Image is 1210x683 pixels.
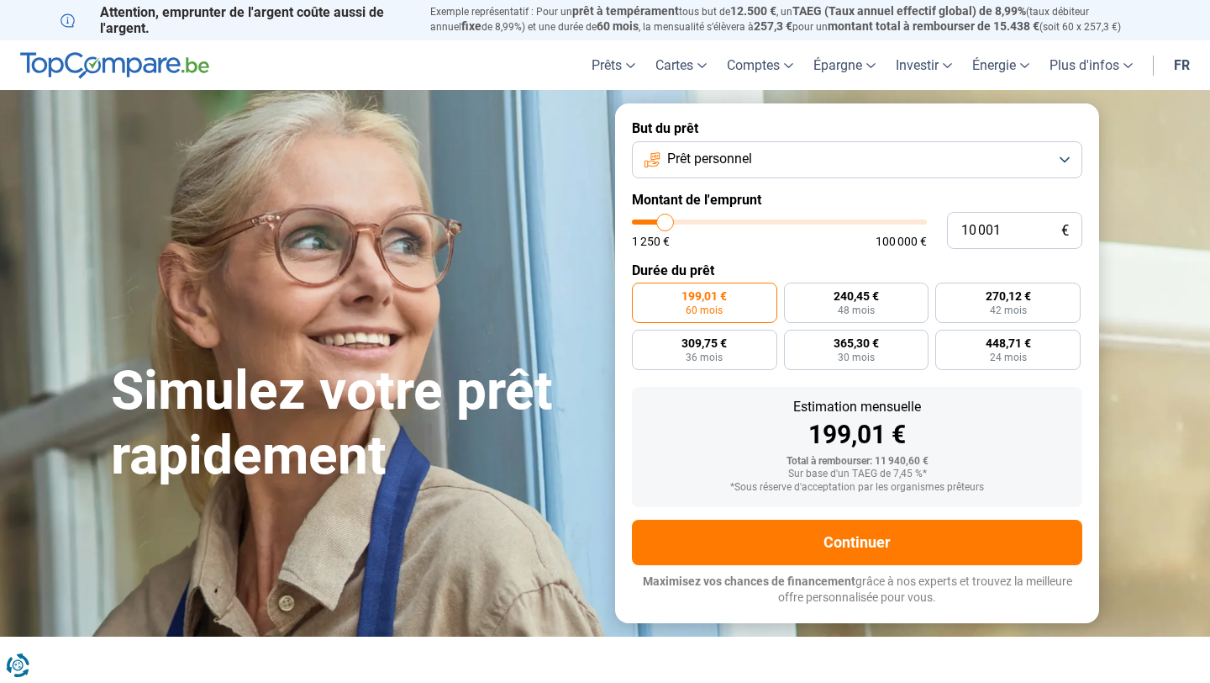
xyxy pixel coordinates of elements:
div: 199,01 € [645,422,1069,447]
label: Durée du prêt [632,262,1082,278]
h1: Simulez votre prêt rapidement [111,359,595,489]
span: 1 250 € [632,236,670,247]
span: 199,01 € [681,290,727,302]
a: Épargne [803,40,886,90]
span: 270,12 € [986,290,1031,302]
span: fixe [461,19,481,33]
span: 36 mois [686,352,723,363]
a: Prêts [581,40,645,90]
span: 12.500 € [730,4,776,18]
span: TAEG (Taux annuel effectif global) de 8,99% [792,4,1026,18]
label: But du prêt [632,120,1082,136]
span: 365,30 € [834,337,879,349]
a: Énergie [962,40,1039,90]
div: Total à rembourser: 11 940,60 € [645,456,1069,468]
span: 42 mois [990,305,1027,315]
a: Plus d'infos [1039,40,1143,90]
p: Attention, emprunter de l'argent coûte aussi de l'argent. [60,4,410,36]
span: € [1061,224,1069,238]
span: 309,75 € [681,337,727,349]
span: 257,3 € [754,19,792,33]
label: Montant de l'emprunt [632,192,1082,208]
span: prêt à tempérament [572,4,679,18]
button: Prêt personnel [632,141,1082,178]
span: montant total à rembourser de 15.438 € [828,19,1039,33]
button: Continuer [632,520,1082,565]
a: Cartes [645,40,717,90]
span: 48 mois [838,305,875,315]
span: Maximisez vos chances de financement [643,574,855,588]
div: Estimation mensuelle [645,400,1069,414]
p: Exemple représentatif : Pour un tous but de , un (taux débiteur annuel de 8,99%) et une durée de ... [430,4,1149,34]
span: 30 mois [838,352,875,363]
a: fr [1164,40,1200,90]
span: 100 000 € [876,236,927,247]
span: 60 mois [686,305,723,315]
span: 60 mois [597,19,639,33]
span: 448,71 € [986,337,1031,349]
span: 240,45 € [834,290,879,302]
img: TopCompare [20,52,209,79]
div: Sur base d'un TAEG de 7,45 %* [645,469,1069,480]
span: 24 mois [990,352,1027,363]
a: Investir [886,40,962,90]
a: Comptes [717,40,803,90]
p: grâce à nos experts et trouvez la meilleure offre personnalisée pour vous. [632,574,1082,606]
span: Prêt personnel [667,150,752,168]
div: *Sous réserve d'acceptation par les organismes prêteurs [645,482,1069,494]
